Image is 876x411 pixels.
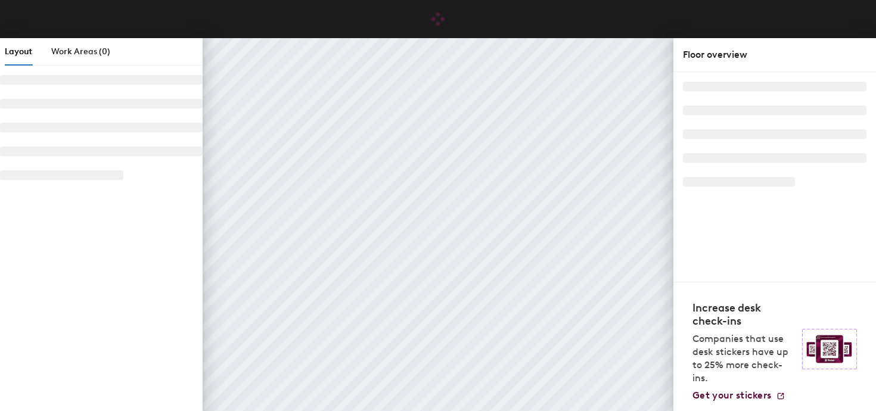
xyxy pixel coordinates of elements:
[51,46,110,57] span: Work Areas (0)
[802,329,857,369] img: Sticker logo
[692,332,795,385] p: Companies that use desk stickers have up to 25% more check-ins.
[692,390,771,401] span: Get your stickers
[692,390,785,401] a: Get your stickers
[683,48,866,62] div: Floor overview
[5,46,32,57] span: Layout
[692,301,795,328] h4: Increase desk check-ins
